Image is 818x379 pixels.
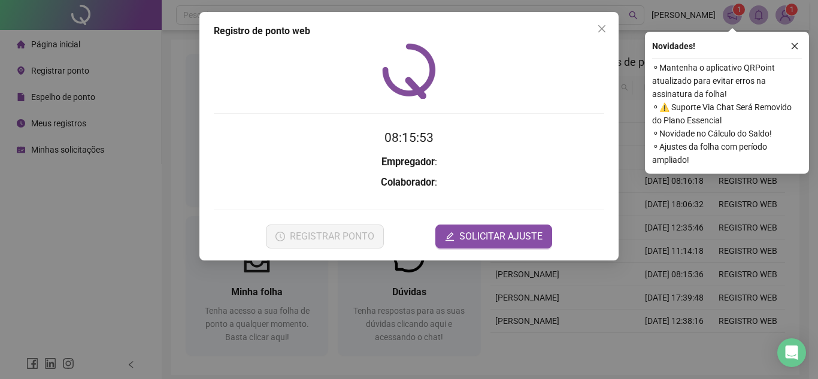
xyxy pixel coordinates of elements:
span: ⚬ Novidade no Cálculo do Saldo! [652,127,802,140]
button: editSOLICITAR AJUSTE [435,225,552,248]
span: ⚬ ⚠️ Suporte Via Chat Será Removido do Plano Essencial [652,101,802,127]
time: 08:15:53 [384,131,434,145]
span: ⚬ Mantenha o aplicativo QRPoint atualizado para evitar erros na assinatura da folha! [652,61,802,101]
div: Registro de ponto web [214,24,604,38]
span: close [597,24,607,34]
span: SOLICITAR AJUSTE [459,229,543,244]
button: Close [592,19,611,38]
span: close [790,42,799,50]
h3: : [214,175,604,190]
button: REGISTRAR PONTO [266,225,384,248]
div: Open Intercom Messenger [777,338,806,367]
span: Novidades ! [652,40,695,53]
h3: : [214,154,604,170]
span: edit [445,232,455,241]
img: QRPoint [382,43,436,99]
strong: Empregador [381,156,435,168]
span: ⚬ Ajustes da folha com período ampliado! [652,140,802,166]
strong: Colaborador [381,177,435,188]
